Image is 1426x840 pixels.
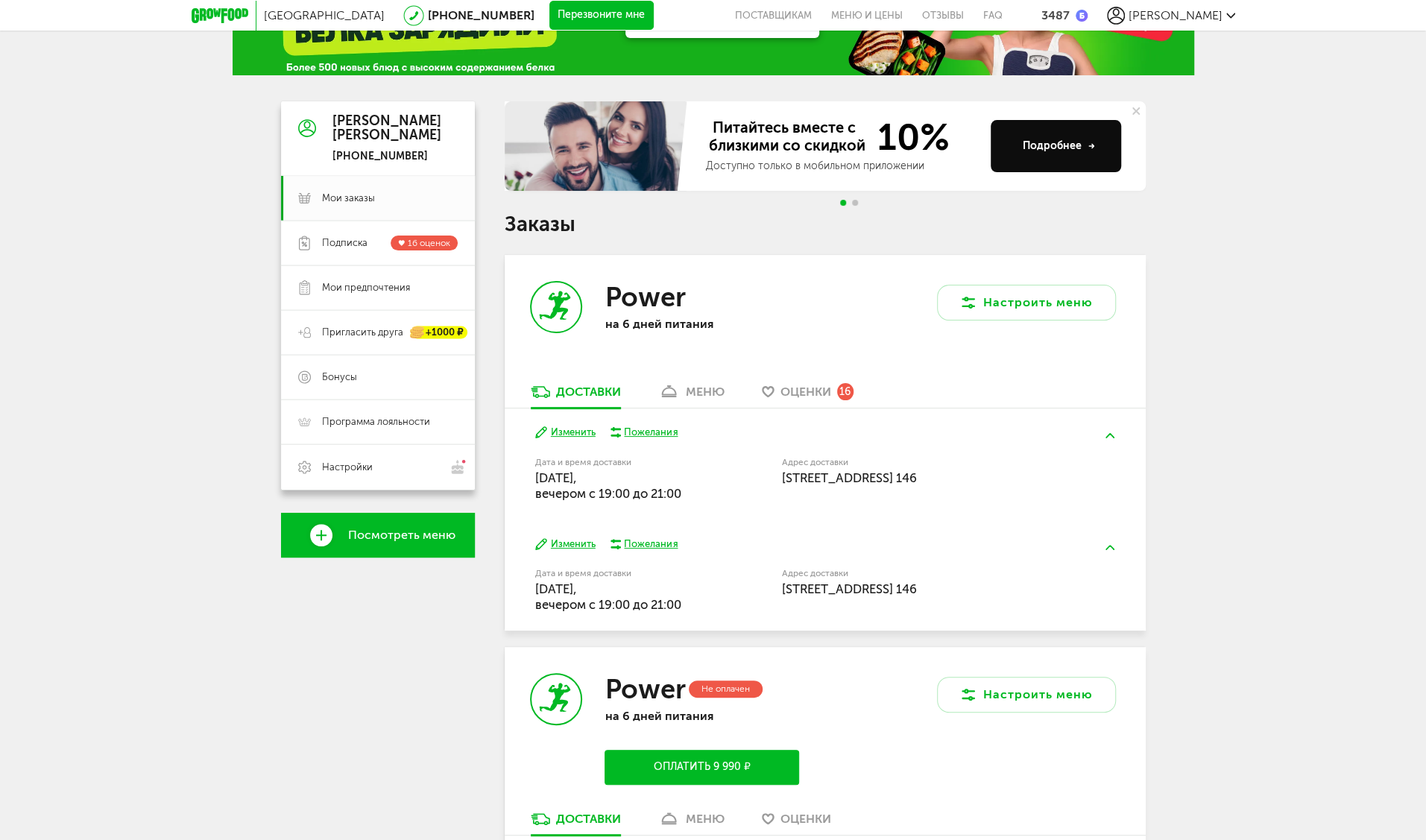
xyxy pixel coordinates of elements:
div: +1000 ₽ [411,326,467,339]
span: Go to slide 2 [852,200,858,206]
a: Бонусы [281,355,475,400]
span: [STREET_ADDRESS] 146 [782,581,917,596]
div: меню [686,812,725,826]
a: [PHONE_NUMBER] [428,8,534,22]
span: Оценки [780,812,831,826]
a: меню [651,811,732,835]
a: Настройки [281,444,475,490]
div: Доставки [556,812,621,826]
label: Адрес доставки [782,569,1060,578]
span: Оценки [780,385,831,399]
p: на 6 дней питания [605,317,798,331]
span: Программа лояльности [322,415,430,429]
div: 16 [837,383,854,400]
span: Бонусы [322,370,357,384]
button: Оплатить 9 990 ₽ [605,750,798,785]
button: Пожелания [611,426,678,439]
button: Настроить меню [937,285,1116,320]
label: Дата и время доставки [535,569,706,578]
span: Пригласить друга [322,326,403,339]
a: Мои заказы [281,176,475,221]
h1: Заказы [505,215,1146,234]
a: Пригласить друга +1000 ₽ [281,310,475,355]
a: Посмотреть меню [281,513,475,558]
div: Доставки [556,385,621,399]
h3: Power [605,673,685,705]
span: Мои предпочтения [322,281,410,294]
a: Программа лояльности [281,400,475,444]
span: Посмотреть меню [348,528,455,542]
a: Доставки [523,811,628,835]
label: Дата и время доставки [535,458,706,467]
div: [PERSON_NAME] [PERSON_NAME] [332,114,441,144]
div: меню [686,385,725,399]
div: Не оплачен [689,680,763,698]
p: на 6 дней питания [605,709,798,723]
a: Доставки [523,384,628,408]
span: [STREET_ADDRESS] 146 [782,470,917,485]
div: Доступно только в мобильном приложении [706,159,979,174]
span: Go to slide 1 [840,200,846,206]
span: Питайтесь вместе с близкими со скидкой [706,119,868,156]
label: Адрес доставки [782,458,1060,467]
span: [GEOGRAPHIC_DATA] [264,8,385,22]
span: [DATE], вечером c 19:00 до 21:00 [535,581,681,612]
div: Подробнее [1023,139,1095,154]
button: Изменить [535,537,596,552]
span: Настройки [322,461,373,474]
span: 10% [868,119,950,156]
span: Подписка [322,236,367,250]
button: Перезвоните мне [549,1,654,31]
div: Пожелания [624,537,678,551]
span: [PERSON_NAME] [1129,8,1222,22]
a: меню [651,384,732,408]
span: Мои заказы [322,192,375,205]
h3: Power [605,281,685,313]
button: Изменить [535,426,596,440]
img: bonus_b.cdccf46.png [1076,10,1088,22]
button: Настроить меню [937,677,1116,713]
button: Пожелания [611,537,678,551]
div: 3487 [1041,8,1070,22]
a: Оценки [754,811,839,835]
button: Подробнее [991,120,1121,172]
img: arrow-up-green.5eb5f82.svg [1105,433,1114,438]
span: 16 оценок [408,238,450,248]
div: Пожелания [624,426,678,439]
a: Оценки 16 [754,384,861,408]
div: [PHONE_NUMBER] [332,150,441,163]
a: Подписка 16 оценок [281,221,475,265]
img: family-banner.579af9d.jpg [505,101,691,191]
span: [DATE], вечером c 19:00 до 21:00 [535,470,681,501]
a: Мои предпочтения [281,265,475,310]
img: arrow-up-green.5eb5f82.svg [1105,545,1114,550]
